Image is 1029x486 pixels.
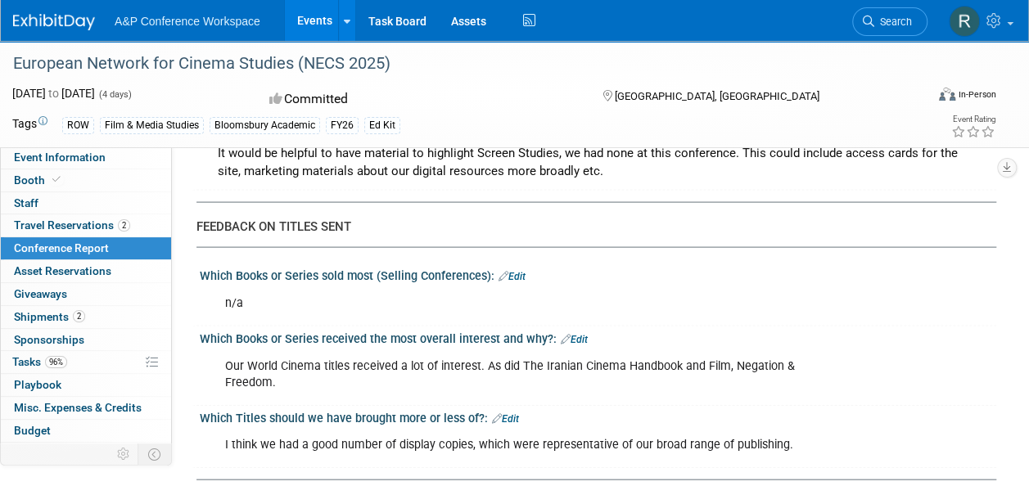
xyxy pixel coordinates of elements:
div: Event Format [853,85,996,110]
div: Committed [264,85,576,114]
a: Staff [1,192,171,214]
span: Staff [14,196,38,209]
span: Shipments [14,310,85,323]
span: Booth [14,173,64,187]
span: Playbook [14,378,61,391]
td: Tags [12,115,47,134]
span: Sponsorships [14,333,84,346]
i: Booth reservation complete [52,175,61,184]
span: Travel Reservations [14,218,130,232]
div: I think we had a good number of display copies, which were representative of our broad range of p... [214,429,838,461]
a: Misc. Expenses & Credits [1,397,171,419]
a: Event Information [1,146,171,169]
span: Event Information [14,151,106,164]
td: Toggle Event Tabs [138,443,172,465]
a: Giveaways [1,283,171,305]
a: Conference Report [1,237,171,259]
div: Event Rating [951,115,995,124]
a: Sponsorships [1,329,171,351]
span: [DATE] [DATE] [12,87,95,100]
a: Edit [561,334,588,345]
div: European Network for Cinema Studies (NECS 2025) [7,49,912,79]
a: Budget [1,420,171,442]
span: 2 [118,219,130,232]
div: FEEDBACK ON TITLES SENT [196,218,984,236]
a: Tasks96% [1,351,171,373]
a: Shipments2 [1,306,171,328]
img: Format-Inperson.png [939,88,955,101]
span: Tasks [12,355,67,368]
span: Budget [14,424,51,437]
span: Giveaways [14,287,67,300]
td: Personalize Event Tab Strip [110,443,138,465]
a: Edit [499,271,526,282]
span: 96% [45,356,67,368]
span: Search [874,16,912,28]
img: ExhibitDay [13,14,95,30]
span: [GEOGRAPHIC_DATA], [GEOGRAPHIC_DATA] [615,90,819,102]
div: ROW [62,117,94,134]
div: Film & Media Studies [100,117,204,134]
a: Travel Reservations2 [1,214,171,236]
div: In-Person [958,88,996,101]
span: Misc. Expenses & Credits [14,401,142,414]
a: Edit [492,413,519,425]
div: Bloomsbury Academic [210,117,320,134]
a: Playbook [1,374,171,396]
span: (4 days) [97,89,132,100]
div: FY26 [326,117,359,134]
span: to [46,87,61,100]
a: Asset Reservations [1,260,171,282]
div: Which Titles should we have brought more or less of?: [200,406,996,427]
div: Which Books or Series received the most overall interest and why?: [200,326,996,348]
a: Booth [1,169,171,191]
div: Our World Cinema titles received a lot of interest. As did The Iranian Cinema Handbook and Film, ... [214,350,838,399]
img: Rebecca Barden [949,6,980,37]
div: Ed Kit [364,117,400,134]
span: A&P Conference Workspace [115,15,260,28]
span: 2 [73,310,85,322]
div: It would be helpful to have material to highlight Screen Studies, we had none at this conference.... [212,141,984,184]
div: Which Books or Series sold most (Selling Conferences): [200,263,996,285]
div: n/a [214,287,838,320]
span: Conference Report [14,241,109,254]
span: Asset Reservations [14,264,111,277]
a: Search [852,7,927,36]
